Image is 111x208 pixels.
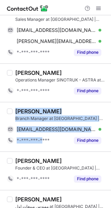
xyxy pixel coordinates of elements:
[15,196,62,203] div: [PERSON_NAME]
[15,77,107,83] div: Operations Manager SINOTRUK - ASTRA at [GEOGRAPHIC_DATA] | Orient Agents for Trading Co.
[74,87,101,94] button: Reveal Button
[74,137,101,144] button: Reveal Button
[15,108,62,115] div: [PERSON_NAME]
[15,16,107,23] div: Sales Manager at [GEOGRAPHIC_DATA] | Orient Agents for Trading Co.
[74,175,101,182] button: Reveal Button
[15,115,107,122] div: Branch Manager at [GEOGRAPHIC_DATA] | Orient Agents for Trading Co.
[7,4,49,12] img: ContactOut v5.3.10
[74,49,101,56] button: Reveal Button
[17,38,96,44] span: [PERSON_NAME][EMAIL_ADDRESS][DOMAIN_NAME]
[15,165,107,171] div: Founder & CEO at [GEOGRAPHIC_DATA] | Orient Agents for Trading Co.
[17,27,96,33] span: [EMAIL_ADDRESS][DOMAIN_NAME]
[15,69,62,76] div: [PERSON_NAME]
[17,126,96,132] span: [EMAIL_ADDRESS][DOMAIN_NAME]
[15,157,62,164] div: [PERSON_NAME]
